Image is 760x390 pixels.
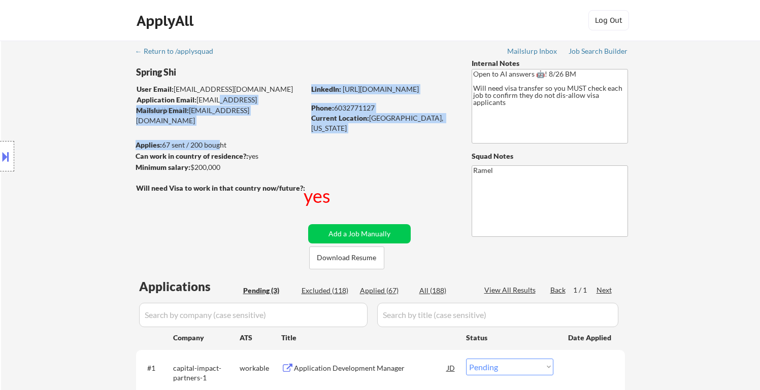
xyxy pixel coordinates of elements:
div: Job Search Builder [569,48,628,55]
div: Application Development Manager [294,363,447,373]
div: workable [240,363,281,373]
div: [EMAIL_ADDRESS][DOMAIN_NAME] [136,105,305,125]
button: Add a Job Manually [308,224,411,243]
div: Spring Shi [136,66,345,79]
div: Next [597,285,613,295]
div: Date Applied [568,333,613,343]
div: ATS [240,333,281,343]
div: yes [136,151,302,161]
strong: Current Location: [311,114,369,122]
strong: Will need Visa to work in that country now/future?: [136,184,305,192]
button: Log Out [588,10,629,30]
div: Back [550,285,567,295]
div: Applications [139,280,240,293]
div: Mailslurp Inbox [507,48,558,55]
div: Squad Notes [472,151,628,161]
a: Mailslurp Inbox [507,47,558,57]
div: Excluded (118) [302,286,352,296]
div: Internal Notes [472,58,628,68]
a: Job Search Builder [569,47,628,57]
div: Title [281,333,456,343]
a: [URL][DOMAIN_NAME] [343,85,419,93]
div: yes [304,183,333,208]
div: 6032771127 [311,103,455,113]
strong: Phone: [311,103,334,112]
div: Status [466,328,553,346]
div: View All Results [484,285,539,295]
div: #1 [147,363,165,373]
div: [EMAIL_ADDRESS][DOMAIN_NAME] [137,84,305,94]
div: Pending (3) [243,286,294,296]
input: Search by title (case sensitive) [377,303,618,327]
div: [EMAIL_ADDRESS][DOMAIN_NAME] [137,95,305,115]
div: [GEOGRAPHIC_DATA], [US_STATE] [311,113,455,133]
button: Download Resume [309,246,384,269]
input: Search by company (case sensitive) [139,303,368,327]
div: 1 / 1 [573,285,597,295]
div: 67 sent / 200 bought [136,140,305,150]
div: capital-impact-partners-1 [173,363,240,383]
div: Company [173,333,240,343]
div: ApplyAll [137,12,196,29]
div: All (188) [419,286,470,296]
div: $200,000 [136,162,305,172]
div: Applied (67) [360,286,411,296]
strong: LinkedIn: [311,85,341,93]
strong: Can work in country of residence?: [136,152,248,160]
a: ← Return to /applysquad [135,47,223,57]
div: ← Return to /applysquad [135,48,223,55]
div: JD [446,359,456,377]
